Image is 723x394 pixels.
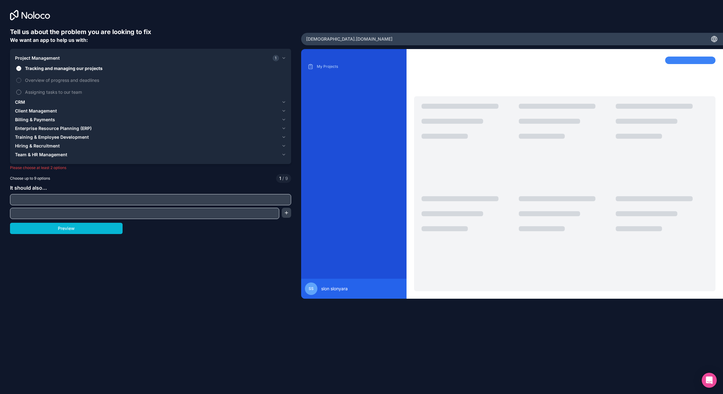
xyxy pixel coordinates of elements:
[15,108,57,114] span: Client Management
[10,176,50,181] span: Choose up to 9 options
[309,286,314,291] span: ss
[15,133,286,142] button: Training & Employee Development
[15,55,60,61] span: Project Management
[15,117,55,123] span: Billing & Payments
[15,99,25,105] span: CRM
[15,54,286,62] button: Project Management1
[25,65,285,72] span: Tracking and managing our projects
[15,124,286,133] button: Enterprise Resource Planning (ERP)
[306,62,402,274] div: scrollable content
[15,134,89,140] span: Training & Employee Development
[321,286,348,292] span: slon slonyara
[25,89,285,95] span: Assigning tasks to our team
[282,176,284,181] span: /
[10,223,123,234] button: Preview
[15,98,286,107] button: CRM
[10,185,47,191] span: It should also...
[702,373,717,388] div: Open Intercom Messenger
[10,27,291,36] h6: Tell us about the problem you are looking to fix
[15,152,67,158] span: Team & HR Management
[317,64,400,69] p: My Projects
[15,115,286,124] button: Billing & Payments
[10,165,291,170] p: Please choose at least 2 options
[10,37,88,43] span: We want an app to help us with:
[15,142,286,150] button: Hiring & Recruitment
[15,107,286,115] button: Client Management
[281,175,288,182] span: 9
[306,36,392,42] span: [DEMOGRAPHIC_DATA] .[DOMAIN_NAME]
[273,55,279,61] span: 1
[15,125,92,132] span: Enterprise Resource Planning (ERP)
[15,62,286,98] div: Project Management1
[15,150,286,159] button: Team & HR Management
[16,66,21,71] button: Tracking and managing our projects
[16,78,21,83] button: Overview of progress and deadlines
[16,90,21,95] button: Assigning tasks to our team
[15,143,60,149] span: Hiring & Recruitment
[25,77,285,83] span: Overview of progress and deadlines
[279,175,281,182] span: 1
